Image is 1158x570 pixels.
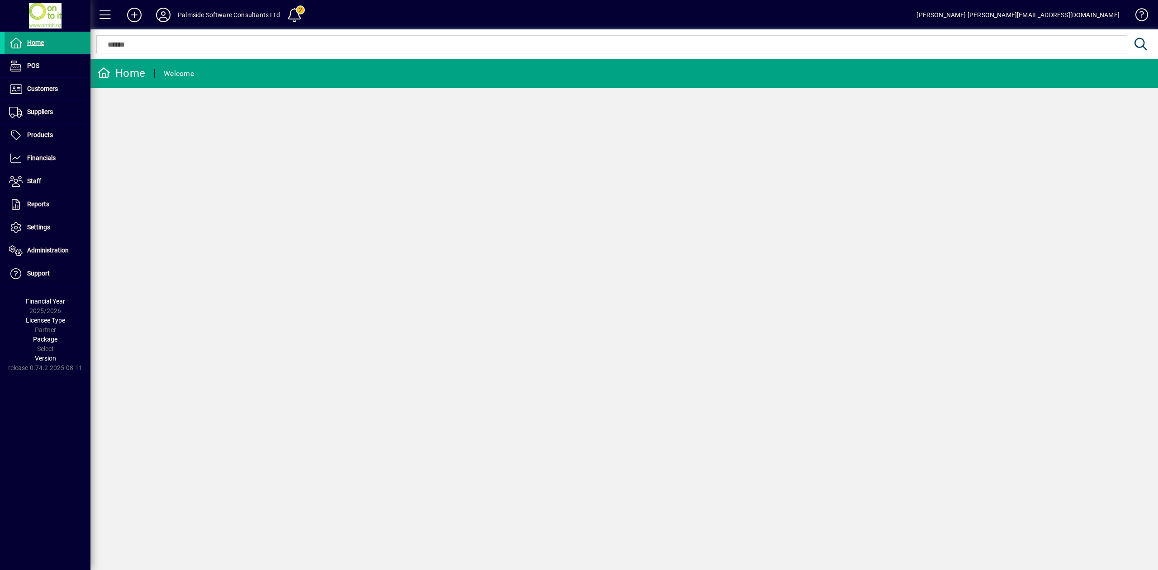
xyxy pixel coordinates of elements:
[27,108,53,115] span: Suppliers
[5,124,90,147] a: Products
[178,8,280,22] div: Palmside Software Consultants Ltd
[27,62,39,69] span: POS
[35,355,56,362] span: Version
[149,7,178,23] button: Profile
[5,101,90,123] a: Suppliers
[5,78,90,100] a: Customers
[27,270,50,277] span: Support
[26,298,65,305] span: Financial Year
[5,147,90,170] a: Financials
[5,216,90,239] a: Settings
[27,177,41,185] span: Staff
[120,7,149,23] button: Add
[5,193,90,216] a: Reports
[916,8,1120,22] div: [PERSON_NAME] [PERSON_NAME][EMAIL_ADDRESS][DOMAIN_NAME]
[27,85,58,92] span: Customers
[5,55,90,77] a: POS
[5,239,90,262] a: Administration
[26,317,65,324] span: Licensee Type
[5,262,90,285] a: Support
[33,336,57,343] span: Package
[5,170,90,193] a: Staff
[27,247,69,254] span: Administration
[27,200,49,208] span: Reports
[97,66,145,81] div: Home
[27,223,50,231] span: Settings
[27,131,53,138] span: Products
[1129,2,1147,31] a: Knowledge Base
[27,154,56,161] span: Financials
[27,39,44,46] span: Home
[164,66,194,81] div: Welcome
